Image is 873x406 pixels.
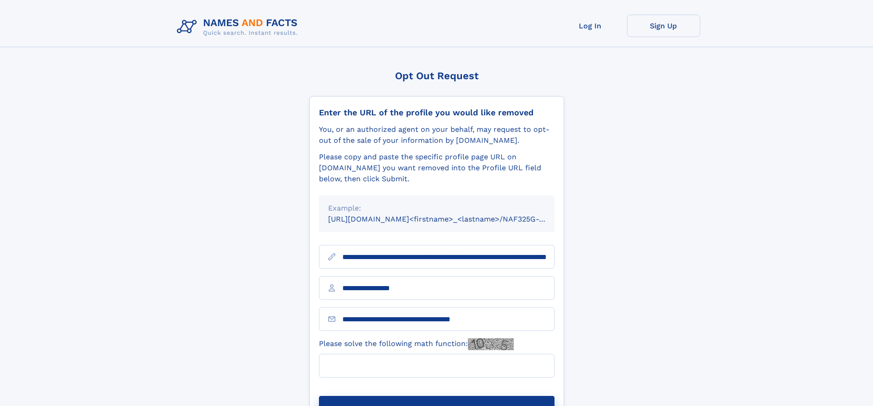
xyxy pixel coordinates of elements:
[319,124,555,146] div: You, or an authorized agent on your behalf, may request to opt-out of the sale of your informatio...
[309,70,564,81] div: Opt Out Request
[328,215,572,223] small: [URL][DOMAIN_NAME]<firstname>_<lastname>/NAF325G-xxxxxxxx
[328,203,545,214] div: Example:
[554,15,627,37] a: Log In
[627,15,700,37] a: Sign Up
[319,338,514,350] label: Please solve the following math function:
[319,108,555,118] div: Enter the URL of the profile you would like removed
[319,152,555,184] div: Please copy and paste the specific profile page URL on [DOMAIN_NAME] you want removed into the Pr...
[173,15,305,39] img: Logo Names and Facts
